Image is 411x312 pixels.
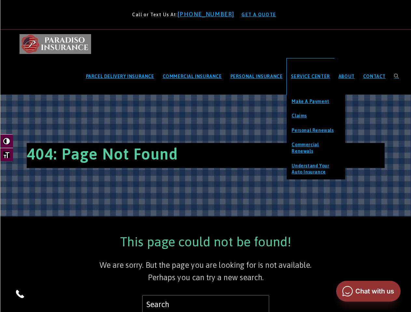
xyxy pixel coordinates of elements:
a: GET A QUOTE [239,9,279,20]
img: Phone icon [15,289,25,299]
h1: 404: Page Not Found [27,143,385,168]
span: CONTACT [363,74,386,79]
a: Make a Payment [287,95,345,109]
a: Claims [287,109,345,123]
a: COMMERCIAL INSURANCE [158,58,226,95]
img: Paradiso Insurance [20,34,91,54]
span: Personal Renewals [292,128,334,133]
span: PERSONAL INSURANCE [230,74,283,79]
a: CONTACT [359,58,390,95]
a: ABOUT [334,58,359,95]
a: SERVICE CENTER [287,58,334,95]
span: ABOUT [338,74,355,79]
a: Commercial Renewals [287,138,345,158]
span: Claims [292,113,307,118]
a: [PHONE_NUMBER] [178,11,238,18]
span: PARCEL DELIVERY INSURANCE [86,74,154,79]
a: Personal Renewals [287,123,345,138]
span: Understand Your Auto Insurance [292,163,329,175]
a: Understand Your Auto Insurance [287,159,345,179]
span: SERVICE CENTER [291,74,330,79]
span: Call or Text Us At: [132,12,178,17]
span: Commercial Renewals [292,142,319,154]
span: Make a Payment [292,99,329,104]
a: PERSONAL INSURANCE [226,58,287,95]
p: We are sorry. But the page you are looking for is not available. Perhaps you can try a new search. [27,259,385,284]
a: PARCEL DELIVERY INSURANCE [82,58,158,95]
h2: This page could not be found! [27,233,385,251]
span: COMMERCIAL INSURANCE [163,74,222,79]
